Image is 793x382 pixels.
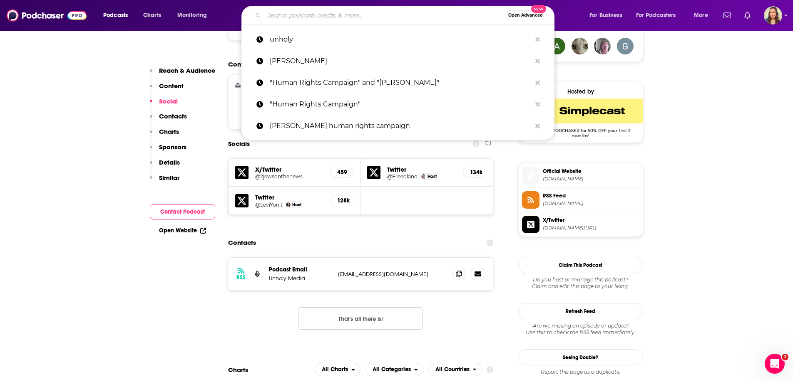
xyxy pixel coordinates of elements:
div: Report this page as a duplicate. [518,369,643,375]
a: X/Twitter[DOMAIN_NAME][URL] [522,216,639,233]
img: User Profile [764,6,782,25]
span: 1 [782,354,788,360]
span: Host [428,174,437,179]
span: More [694,10,708,21]
button: Social [150,97,178,113]
a: Official Website[DOMAIN_NAME] [522,167,639,184]
img: georgvz [617,38,634,54]
button: open menu [315,363,360,376]
a: Seeing Double? [518,349,643,365]
div: Hosted by [519,88,643,95]
span: feeds.simplecast.com [543,200,639,207]
h5: 459 [337,169,346,176]
button: open menu [631,9,688,22]
button: open menu [172,9,218,22]
button: Contact Podcast [150,204,215,219]
p: "Human Rights Campaign" and "Kelley Robinson" [270,72,531,94]
button: Similar [150,174,179,189]
img: Jonathan Freedland [421,174,426,179]
a: unholy [241,29,554,50]
span: Use Code: PODCHASER for 50% OFF your first 2 months! [519,123,643,138]
p: Podcast Email [269,266,331,273]
a: "Human Rights Campaign" and "[PERSON_NAME]" [241,72,554,94]
div: Search podcasts, credits, & more... [249,6,562,25]
span: Logged in as adriana.guzman [764,6,782,25]
h5: @LeviYonit [255,202,283,208]
button: open menu [97,9,139,22]
p: kelley robinson human rights campaign [270,115,531,137]
span: Charts [143,10,161,21]
span: All Countries [435,367,470,372]
button: Reach & Audience [150,67,215,82]
p: Sponsors [159,143,186,151]
button: open menu [428,363,482,376]
h2: Charts [228,366,248,374]
button: Content [150,82,184,97]
a: "Human Rights Campaign" [241,94,554,115]
p: Contacts [159,112,187,120]
a: @2jewsonthenews [255,173,324,180]
p: Content [159,82,184,90]
a: [PERSON_NAME] human rights campaign [241,115,554,137]
a: aiglesania2 [549,38,565,54]
span: Podcasts [103,10,128,21]
span: All Categories [373,367,411,372]
button: open menu [365,363,423,376]
span: Host [292,202,301,207]
span: For Business [589,10,622,21]
span: Monitoring [177,10,207,21]
span: twitter.com/2jewsonthenews [543,225,639,231]
p: Reach & Audience [159,67,215,74]
a: [PERSON_NAME] [241,50,554,72]
a: @Freedland [387,173,418,180]
p: [EMAIL_ADDRESS][DOMAIN_NAME] [338,271,446,278]
button: Show profile menu [764,6,782,25]
p: Similar [159,174,179,182]
a: Show notifications dropdown [741,8,754,22]
span: Open Advanced [508,13,543,17]
img: Podchaser - Follow, Share and Rate Podcasts [7,7,87,23]
h2: Categories [365,363,423,376]
p: Details [159,158,180,166]
h5: Twitter [387,165,456,173]
button: Nothing here. [298,307,423,330]
div: Claim and edit this page to your liking. [518,276,643,290]
h3: RSS [236,274,246,281]
div: Are we missing an episode or update? Use this to check the RSS feed immediately. [518,323,643,336]
span: New [531,5,546,13]
a: SimpleCast Deal: Use Code: PODCHASER for 50% OFF your first 2 months! [519,99,643,138]
button: Contacts [150,112,187,128]
span: Official Website [543,168,639,175]
h2: Countries [428,363,482,376]
span: Do you host or manage this podcast? [518,276,643,283]
img: LittleStorm [572,38,588,54]
h2: Content [228,60,487,68]
h5: Twitter [255,193,324,201]
button: Claim This Podcast [518,257,643,273]
p: Unholy Media [269,275,331,282]
p: unholy [270,29,531,50]
h2: Contacts [228,235,256,251]
button: Refresh Feed [518,303,643,319]
button: Open AdvancedNew [505,10,547,20]
p: Charts [159,128,179,136]
img: rbmarks66 [594,38,611,54]
h2: Socials [228,136,250,152]
input: Search podcasts, credits, & more... [264,9,505,22]
button: open menu [584,9,633,22]
p: "Human Rights Campaign" [270,94,531,115]
a: Show notifications dropdown [720,8,734,22]
button: Sponsors [150,143,186,158]
h2: Platforms [315,363,360,376]
iframe: Intercom live chat [765,354,785,374]
button: Details [150,158,180,174]
h5: 128k [337,197,346,204]
span: linktr.ee [543,176,639,182]
h5: X/Twitter [255,165,324,173]
a: Open Website [159,227,206,234]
